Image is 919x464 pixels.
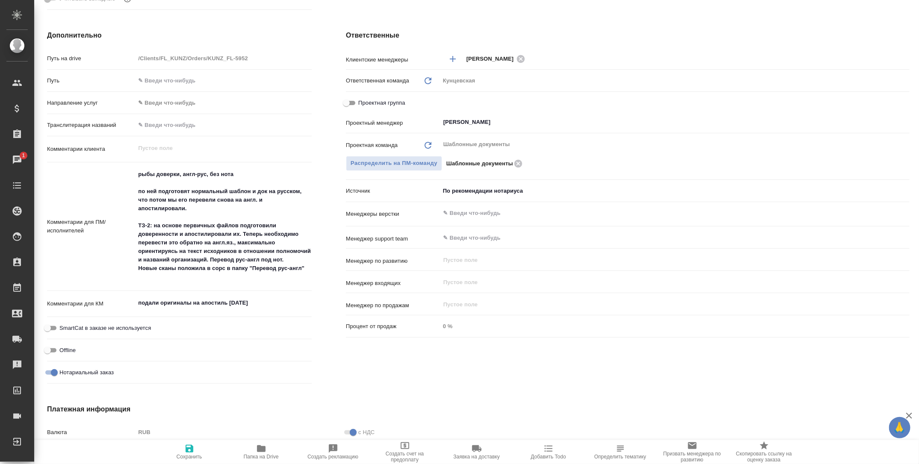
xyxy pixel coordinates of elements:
input: ✎ Введи что-нибудь [135,74,312,87]
span: Определить тематику [594,454,646,460]
p: Менеджер входящих [346,279,440,288]
h4: Платежная информация [47,404,611,414]
span: SmartCat в заказе не используется [59,324,151,332]
button: Сохранить [154,440,225,464]
input: Пустое поле [443,277,889,287]
span: Скопировать ссылку на оценку заказа [733,451,795,463]
p: Комментарии для КМ [47,300,135,308]
button: Open [905,237,907,239]
button: Создать рекламацию [297,440,369,464]
p: Проектная команда [346,141,398,150]
span: с НДС [358,428,375,437]
p: Клиентские менеджеры [346,56,440,64]
div: ✎ Введи что-нибудь [138,99,301,107]
input: Пустое поле [443,255,889,265]
h4: Дополнительно [47,30,312,41]
button: Скопировать ссылку на оценку заказа [728,440,800,464]
button: Open [905,212,907,214]
p: Менеджер по продажам [346,301,440,310]
p: Путь на drive [47,54,135,63]
input: ✎ Введи что-нибудь [443,232,878,243]
button: Open [905,121,907,123]
span: Offline [59,346,76,355]
span: Сохранить [177,454,202,460]
p: Менеджеры верстки [346,210,440,218]
p: Процент от продаж [346,322,440,331]
button: 🙏 [889,417,910,438]
p: Путь [47,76,135,85]
input: Пустое поле [440,320,910,332]
p: Комментарии клиента [47,145,135,153]
input: Пустое поле [443,299,889,309]
div: По рекомендации нотариуса [440,184,910,198]
p: Валюта [47,428,135,437]
span: Создать рекламацию [307,454,358,460]
button: Добавить менеджера [443,49,463,69]
p: Проектный менеджер [346,119,440,127]
span: Призвать менеджера по развитию [662,451,723,463]
h4: Ответственные [346,30,910,41]
p: Источник [346,187,440,195]
span: Заявка на доставку [453,454,499,460]
div: [PERSON_NAME] [467,53,528,64]
span: Добавить Todo [531,454,566,460]
span: Папка на Drive [244,454,279,460]
button: Папка на Drive [225,440,297,464]
p: Транслитерация названий [47,121,135,129]
button: Добавить Todo [513,440,585,464]
input: ✎ Введи что-нибудь [443,208,878,218]
textarea: подали оригиналы на апостиль [DATE] [135,296,312,310]
span: 🙏 [892,419,907,437]
div: Кунцевская [440,73,910,88]
p: Менеджер support team [346,235,440,243]
span: В заказе уже есть ответственный ПМ или ПМ группа [346,156,442,171]
span: [PERSON_NAME] [467,55,519,63]
input: Пустое поле [135,52,312,65]
span: Распределить на ПМ-команду [351,159,437,168]
input: ✎ Введи что-нибудь [135,119,312,131]
span: Создать счет на предоплату [374,451,436,463]
p: Шаблонные документы [446,159,513,168]
a: 1 [2,149,32,170]
p: Ответственная команда [346,76,409,85]
span: 1 [17,151,30,160]
textarea: рыбы доверки, англ-рус, без нота по ней подготовят нормальный шаблон и док на русском, что потом ... [135,167,312,284]
button: Распределить на ПМ-команду [346,156,442,171]
button: Open [905,58,907,60]
div: ✎ Введи что-нибудь [135,96,312,110]
button: Определить тематику [585,440,656,464]
button: Создать счет на предоплату [369,440,441,464]
button: Призвать менеджера по развитию [656,440,728,464]
div: RUB [135,425,312,440]
span: Нотариальный заказ [59,368,114,377]
p: Комментарии для ПМ/исполнителей [47,218,135,235]
button: Заявка на доставку [441,440,513,464]
p: Менеджер по развитию [346,257,440,265]
p: Направление услуг [47,99,135,107]
span: Проектная группа [358,99,405,107]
